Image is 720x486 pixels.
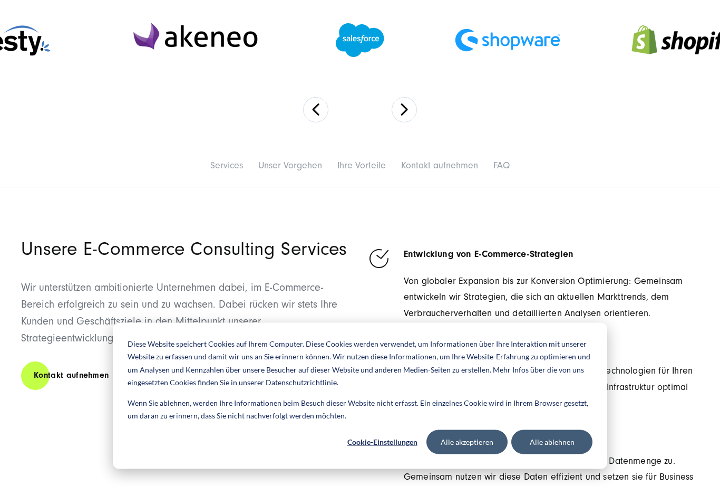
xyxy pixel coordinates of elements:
[401,160,478,171] a: Kontakt aufnehmen
[124,14,265,67] img: Akeneo Partner Agentur - Digitalagentur für Pim-Implementierung SUNZINET
[21,241,353,259] h2: Unsere E-Commerce Consulting Services
[426,430,508,454] button: Alle akzeptieren
[404,276,683,319] span: Von globaler Expansion bis zur Konversion Optimierung: Gemeinsam entwickeln wir Strategien, die s...
[303,98,328,123] button: Previous
[493,160,510,171] a: FAQ
[455,29,560,52] img: Shopware Partner Agentur - Digitalagentur SUNZINET
[21,361,121,391] a: Kontakt aufnehmen
[21,280,353,347] p: Wir unterstützen ambitionierte Unternehmen dabei, im E-Commerce-Bereich erfolgreich zu sein und z...
[511,430,592,454] button: Alle ablehnen
[392,98,417,123] button: Next
[337,160,386,171] a: Ihre Vorteile
[404,249,574,260] strong: Entwicklung von E-Commerce-Strategien
[113,323,607,469] div: Cookie banner
[210,160,243,171] a: Services
[336,24,384,58] img: Salesforce Partner Agentur - Digitalagentur SUNZINET
[258,160,322,171] a: Unser Vorgehen
[128,397,592,423] p: Wenn Sie ablehnen, werden Ihre Informationen beim Besuch dieser Website nicht erfasst. Ein einzel...
[342,430,423,454] button: Cookie-Einstellungen
[128,338,592,389] p: Diese Website speichert Cookies auf Ihrem Computer. Diese Cookies werden verwendet, um Informatio...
